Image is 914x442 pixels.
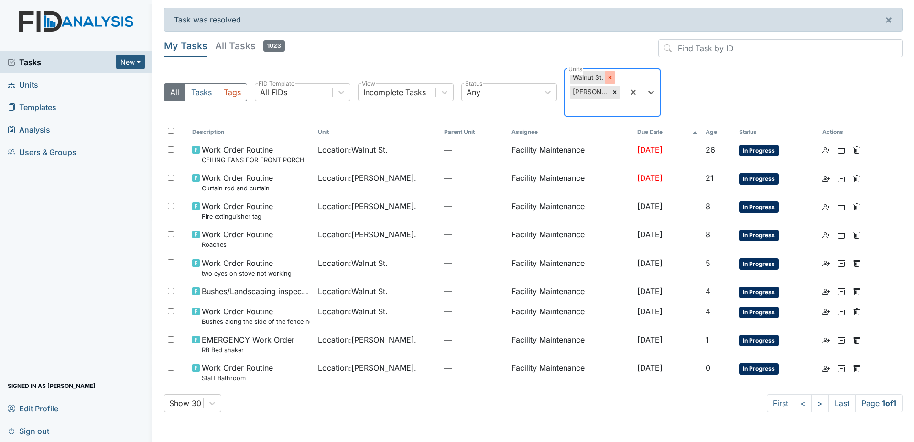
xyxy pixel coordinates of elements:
[202,374,273,383] small: Staff Bathroom
[444,362,504,374] span: —
[318,334,416,345] span: Location : [PERSON_NAME].
[637,258,663,268] span: [DATE]
[853,362,860,374] a: Delete
[8,401,58,416] span: Edit Profile
[882,398,896,408] strong: 1 of 1
[263,40,285,52] span: 1023
[706,363,710,373] span: 0
[794,394,812,412] a: <
[508,124,634,140] th: Assignee
[218,83,247,101] button: Tags
[853,286,860,297] a: Delete
[637,230,663,239] span: [DATE]
[702,124,735,140] th: Toggle SortBy
[739,230,779,241] span: In Progress
[706,230,710,239] span: 8
[508,140,634,168] td: Facility Maintenance
[739,173,779,185] span: In Progress
[853,306,860,317] a: Delete
[658,39,903,57] input: Find Task by ID
[215,39,285,53] h5: All Tasks
[828,394,856,412] a: Last
[202,334,294,354] span: EMERGENCY Work Order RB Bed shaker
[318,286,388,297] span: Location : Walnut St.
[838,286,845,297] a: Archive
[637,173,663,183] span: [DATE]
[706,258,710,268] span: 5
[467,87,480,98] div: Any
[202,172,273,193] span: Work Order Routine Curtain rod and curtain
[508,330,634,358] td: Facility Maintenance
[318,229,416,240] span: Location : [PERSON_NAME].
[508,168,634,197] td: Facility Maintenance
[885,12,892,26] span: ×
[444,306,504,317] span: —
[168,128,174,134] input: Toggle All Rows Selected
[838,362,845,374] a: Archive
[818,124,866,140] th: Actions
[202,286,311,297] span: Bushes/Landscaping inspection
[637,145,663,155] span: [DATE]
[706,287,710,296] span: 4
[853,144,860,155] a: Delete
[767,394,794,412] a: First
[318,172,416,184] span: Location : [PERSON_NAME].
[164,83,247,101] div: Type filter
[314,124,440,140] th: Toggle SortBy
[8,56,116,68] a: Tasks
[508,358,634,387] td: Facility Maintenance
[570,71,605,84] div: Walnut St.
[444,229,504,240] span: —
[188,124,315,140] th: Toggle SortBy
[637,287,663,296] span: [DATE]
[508,197,634,225] td: Facility Maintenance
[706,145,715,155] span: 26
[444,172,504,184] span: —
[202,257,292,278] span: Work Order Routine two eyes on stove not working
[169,398,201,409] div: Show 30
[735,124,818,140] th: Toggle SortBy
[8,122,50,137] span: Analysis
[637,307,663,316] span: [DATE]
[767,394,903,412] nav: task-pagination
[853,172,860,184] a: Delete
[508,254,634,282] td: Facility Maintenance
[185,83,218,101] button: Tasks
[202,212,273,221] small: Fire extinguisher tag
[875,8,902,31] button: ×
[202,362,273,383] span: Work Order Routine Staff Bathroom
[739,363,779,375] span: In Progress
[838,306,845,317] a: Archive
[164,8,903,32] div: Task was resolved.
[202,200,273,221] span: Work Order Routine Fire extinguisher tag
[202,269,292,278] small: two eyes on stove not working
[202,306,311,326] span: Work Order Routine Bushes along the side of the fence needs to be cut
[444,200,504,212] span: —
[853,257,860,269] a: Delete
[164,39,207,53] h5: My Tasks
[853,200,860,212] a: Delete
[444,286,504,297] span: —
[116,55,145,69] button: New
[739,201,779,213] span: In Progress
[202,229,273,249] span: Work Order Routine Roaches
[444,144,504,155] span: —
[508,225,634,253] td: Facility Maintenance
[853,334,860,345] a: Delete
[637,363,663,373] span: [DATE]
[838,200,845,212] a: Archive
[838,172,845,184] a: Archive
[202,317,311,326] small: Bushes along the side of the fence needs to be cut
[202,240,273,249] small: Roaches
[164,83,185,101] button: All
[739,335,779,346] span: In Progress
[637,201,663,211] span: [DATE]
[202,184,273,193] small: Curtain rod and curtain
[8,378,96,393] span: Signed in as [PERSON_NAME]
[318,200,416,212] span: Location : [PERSON_NAME].
[440,124,508,140] th: Toggle SortBy
[739,258,779,270] span: In Progress
[508,302,634,330] td: Facility Maintenance
[318,144,388,155] span: Location : Walnut St.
